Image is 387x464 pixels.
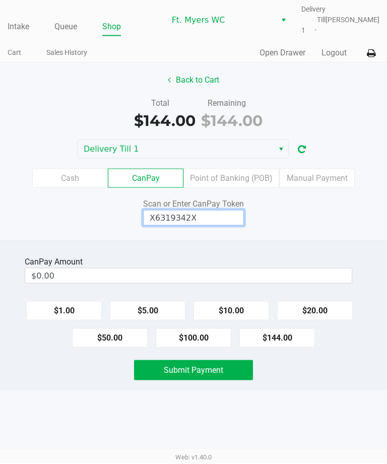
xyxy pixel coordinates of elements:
[321,48,347,60] button: Logout
[201,110,253,133] div: $144.00
[46,47,87,60] a: Sales History
[26,302,102,321] button: $1.00
[108,170,183,189] label: CanPay
[25,257,87,269] div: CanPay Amount
[102,21,121,35] a: Shop
[175,454,212,462] span: Web: v1.40.0
[183,170,279,189] label: Point of Banking (POB)
[193,302,269,321] button: $10.00
[239,329,315,349] button: $144.00
[277,302,353,321] button: $20.00
[134,98,186,110] div: Total
[84,144,268,156] span: Delivery Till 1
[279,170,355,189] label: Manual Payment
[260,48,305,60] button: Open Drawer
[110,302,185,321] button: $5.00
[326,16,379,26] span: [PERSON_NAME]
[134,110,186,133] div: $144.00
[54,21,77,35] a: Queue
[134,199,253,211] div: Scan or Enter CanPay Token
[161,72,226,91] button: Back to Cart
[164,366,223,376] span: Submit Payment
[201,98,253,110] div: Remaining
[32,170,108,189] label: Cash
[8,47,21,60] a: Cart
[301,5,326,37] span: Delivery Till 1
[276,12,291,30] button: Select
[274,141,288,159] button: Select
[134,361,253,381] button: Submit Payment
[8,21,29,35] a: Intake
[172,15,270,27] span: Ft. Myers WC
[72,329,148,349] button: $50.00
[156,329,231,349] button: $100.00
